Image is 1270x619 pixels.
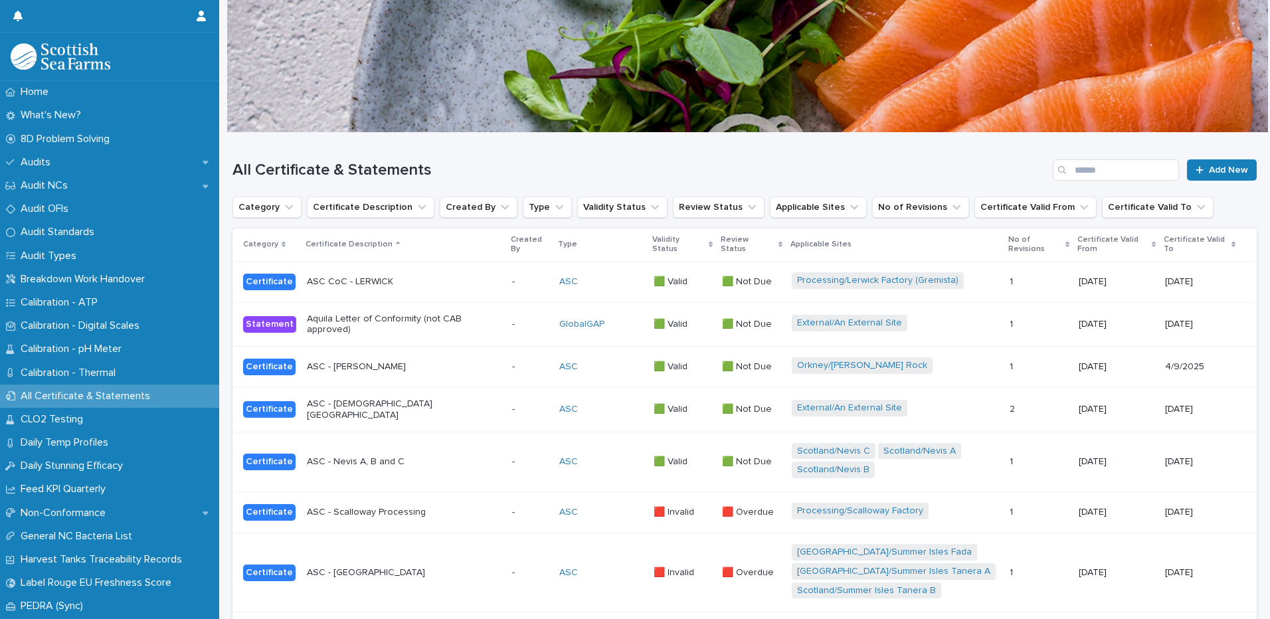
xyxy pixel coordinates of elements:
[1010,401,1018,415] p: 2
[307,567,501,578] p: ASC - [GEOGRAPHIC_DATA]
[654,454,690,468] p: 🟩 Valid
[15,319,150,332] p: Calibration - Digital Scales
[1165,361,1235,373] p: 4/9/2025
[1164,232,1228,257] p: Certificate Valid To
[512,507,549,518] p: -
[722,504,776,518] p: 🟥 Overdue
[1079,456,1154,468] p: [DATE]
[559,567,578,578] a: ASC
[15,460,134,472] p: Daily Stunning Efficacy
[15,576,182,589] p: Label Rouge EU Freshness Score
[15,483,116,495] p: Feed KPI Quarterly
[307,197,434,218] button: Certificate Description
[722,274,774,288] p: 🟩 Not Due
[15,390,161,402] p: All Certificate & Statements
[797,566,990,577] a: [GEOGRAPHIC_DATA]/Summer Isles Tanera A
[1079,276,1154,288] p: [DATE]
[232,302,1257,347] tr: StatementAquila Letter of Conformity (not CAB approved)-GlobalGAP 🟩 Valid🟩 Valid 🟩 Not Due🟩 Not D...
[654,274,690,288] p: 🟩 Valid
[1010,316,1016,330] p: 1
[15,133,120,145] p: 8D Problem Solving
[243,237,278,252] p: Category
[232,261,1257,302] tr: CertificateASC CoC - LERWICK-ASC 🟩 Valid🟩 Valid 🟩 Not Due🟩 Not Due Processing/Lerwick Factory (Gr...
[1165,319,1235,330] p: [DATE]
[797,402,902,414] a: External/An External Site
[577,197,668,218] button: Validity Status
[559,361,578,373] a: ASC
[243,316,296,333] div: Statement
[307,361,501,373] p: ASC - [PERSON_NAME]
[797,275,958,286] a: Processing/Lerwick Factory (Gremista)
[15,203,79,215] p: Audit OFIs
[1010,454,1016,468] p: 1
[1165,567,1235,578] p: [DATE]
[872,197,969,218] button: No of Revisions
[307,276,501,288] p: ASC CoC - LERWICK
[654,565,697,578] p: 🟥 Invalid
[797,547,972,558] a: [GEOGRAPHIC_DATA]/Summer Isles Fada
[15,343,132,355] p: Calibration - pH Meter
[523,197,572,218] button: Type
[307,313,501,336] p: Aquila Letter of Conformity (not CAB approved)
[1079,404,1154,415] p: [DATE]
[232,161,1047,180] h1: All Certificate & Statements
[512,567,549,578] p: -
[232,533,1257,612] tr: CertificateASC - [GEOGRAPHIC_DATA]-ASC 🟥 Invalid🟥 Invalid 🟥 Overdue🟥 Overdue [GEOGRAPHIC_DATA]/Su...
[1079,319,1154,330] p: [DATE]
[797,360,927,371] a: Orkney/[PERSON_NAME] Rock
[15,553,193,566] p: Harvest Tanks Traceability Records
[797,446,870,457] a: Scotland/Nevis C
[770,197,867,218] button: Applicable Sites
[654,316,690,330] p: 🟩 Valid
[15,109,92,122] p: What's New?
[652,232,706,257] p: Validity Status
[1010,274,1016,288] p: 1
[559,276,578,288] a: ASC
[797,505,923,517] a: Processing/Scalloway Factory
[15,507,116,519] p: Non-Conformance
[883,446,956,457] a: Scotland/Nevis A
[558,237,577,252] p: Type
[15,273,155,286] p: Breakdown Work Handover
[673,197,765,218] button: Review Status
[1077,232,1148,257] p: Certificate Valid From
[307,398,501,421] p: ASC - [DEMOGRAPHIC_DATA] [GEOGRAPHIC_DATA]
[243,504,296,521] div: Certificate
[974,197,1097,218] button: Certificate Valid From
[1165,456,1235,468] p: [DATE]
[232,347,1257,388] tr: CertificateASC - [PERSON_NAME]-ASC 🟩 Valid🟩 Valid 🟩 Not Due🟩 Not Due Orkney/[PERSON_NAME] Rock 11...
[722,565,776,578] p: 🟥 Overdue
[307,456,501,468] p: ASC - Nevis A, B and C
[512,404,549,415] p: -
[440,197,517,218] button: Created By
[654,504,697,518] p: 🟥 Invalid
[797,464,869,476] a: Scotland/Nevis B
[1079,567,1154,578] p: [DATE]
[243,454,296,470] div: Certificate
[243,401,296,418] div: Certificate
[243,565,296,581] div: Certificate
[1053,159,1179,181] input: Search
[15,413,94,426] p: CLO2 Testing
[306,237,393,252] p: Certificate Description
[1102,197,1214,218] button: Certificate Valid To
[654,359,690,373] p: 🟩 Valid
[722,316,774,330] p: 🟩 Not Due
[512,319,549,330] p: -
[1209,165,1248,175] span: Add New
[243,274,296,290] div: Certificate
[797,585,936,596] a: Scotland/Summer Isles Tanera B
[15,530,143,543] p: General NC Bacteria List
[797,317,902,329] a: External/An External Site
[790,237,852,252] p: Applicable Sites
[722,454,774,468] p: 🟩 Not Due
[1010,504,1016,518] p: 1
[654,401,690,415] p: 🟩 Valid
[232,197,302,218] button: Category
[559,507,578,518] a: ASC
[1165,507,1235,518] p: [DATE]
[11,43,110,70] img: mMrefqRFQpe26GRNOUkG
[1079,361,1154,373] p: [DATE]
[15,600,94,612] p: PEDRA (Sync)
[232,387,1257,432] tr: CertificateASC - [DEMOGRAPHIC_DATA] [GEOGRAPHIC_DATA]-ASC 🟩 Valid🟩 Valid 🟩 Not Due🟩 Not Due Exter...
